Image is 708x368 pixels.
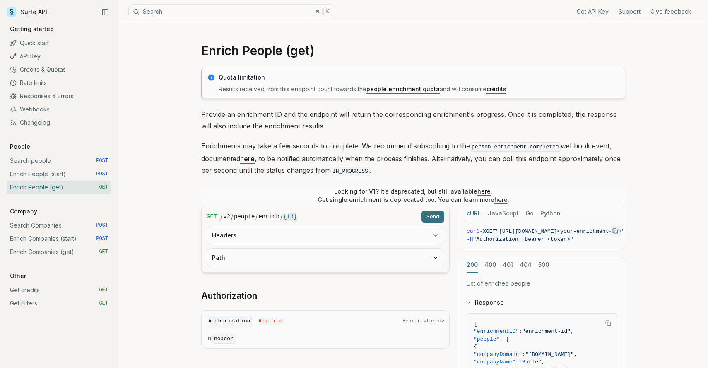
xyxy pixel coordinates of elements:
button: 404 [520,257,532,273]
span: , [574,351,577,358]
p: Other [7,272,29,280]
a: Enrich Companies (get) GET [7,245,111,259]
button: Path [207,249,444,267]
code: person.enrichment.completed [470,142,561,152]
span: "[URL][DOMAIN_NAME]<your-enrichment-id>" [496,228,625,235]
p: Getting started [7,25,57,33]
a: Enrich People (get) GET [7,181,111,194]
span: curl [467,228,479,235]
a: Rate limits [7,76,111,90]
code: IN_PROGRESS [331,167,370,176]
span: : [ [499,336,509,342]
span: "enrichment-id" [522,328,571,334]
p: People [7,143,34,151]
span: : [515,359,519,365]
p: Quota limitation [219,73,620,82]
h1: Enrich People (get) [201,43,625,58]
a: Changelog [7,116,111,129]
a: Search Companies POST [7,219,111,232]
span: "enrichmentID" [474,328,519,334]
button: 500 [538,257,549,273]
span: Required [258,318,282,324]
p: Looking for V1? It’s deprecated, but still available . Get single enrichment is deprecated too. Y... [318,187,509,204]
p: In: [207,334,444,343]
span: Bearer <token> [402,318,444,324]
button: Copy Text [602,317,614,329]
span: "[DOMAIN_NAME]" [525,351,574,358]
span: GET [99,287,108,293]
kbd: K [323,7,332,16]
span: GET [207,213,217,221]
button: 401 [503,257,513,273]
a: Quick start [7,36,111,50]
span: : [519,328,522,334]
span: "Authorization: Bearer <token>" [473,236,573,242]
span: -X [479,228,486,235]
p: List of enriched people [467,279,618,288]
span: / [280,213,282,221]
kbd: ⌘ [313,7,322,16]
button: 200 [467,257,478,273]
span: GET [99,184,108,191]
a: Credits & Quotas [7,63,111,76]
a: Give feedback [650,7,691,16]
span: POST [96,171,108,177]
span: "people" [474,336,499,342]
span: POST [96,235,108,242]
span: : [522,351,525,358]
span: , [542,359,545,365]
a: Get API Key [577,7,609,16]
span: -H [467,236,473,242]
span: POST [96,222,108,229]
span: GET [99,249,108,255]
span: POST [96,157,108,164]
a: here [240,155,255,163]
button: Collapse Sidebar [99,6,111,18]
span: { [474,321,477,327]
span: / [231,213,233,221]
span: "companyDomain" [474,351,522,358]
a: credits [486,85,506,92]
a: here [494,196,508,203]
span: , [571,328,574,334]
a: API Key [7,50,111,63]
button: Python [540,206,561,221]
p: Enrichments may take a few seconds to complete. We recommend subscribing to the webhook event, do... [201,140,625,177]
code: header [212,334,235,344]
span: GET [99,300,108,307]
span: / [220,213,222,221]
a: Authorization [201,290,257,302]
a: Responses & Errors [7,90,111,103]
code: people [234,213,255,221]
code: {id} [283,213,297,221]
a: Get Filters GET [7,297,111,310]
button: Search⌘K [128,4,335,19]
p: Provide an enrichment ID and the endpoint will return the corresponding enrichment's progress. On... [201,109,625,132]
a: Search people POST [7,154,111,167]
code: v2 [223,213,230,221]
span: / [255,213,258,221]
a: here [477,188,491,195]
p: Results received from this endpoint count towards the and will consume [219,85,620,93]
a: people enrichment quota [366,85,440,92]
a: Support [619,7,641,16]
a: Get credits GET [7,283,111,297]
button: Headers [207,226,444,245]
a: Enrich Companies (start) POST [7,232,111,245]
button: Go [525,206,534,221]
button: 400 [484,257,496,273]
span: "companyName" [474,359,515,365]
span: GET [486,228,496,235]
a: Enrich People (start) POST [7,167,111,181]
a: Surfe API [7,6,47,18]
span: "Surfe" [519,359,542,365]
button: Send [421,211,444,223]
p: Company [7,207,41,215]
button: Copy Text [609,225,621,237]
code: Authorization [207,316,252,327]
button: cURL [467,206,481,221]
button: Response [460,292,625,313]
a: Webhooks [7,103,111,116]
span: { [474,344,477,350]
code: enrich [258,213,279,221]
